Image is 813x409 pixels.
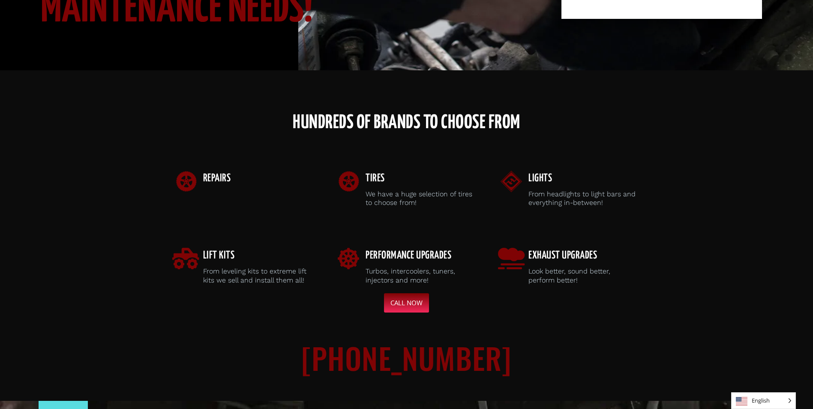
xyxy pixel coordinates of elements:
[203,250,235,261] span: Lift kits
[162,111,651,135] h2: HUNDREDS OF BRANDS TO CHOOSE FROM
[390,300,423,306] span: CALL NOW
[528,267,638,285] p: Look better, sound better, perform better!
[366,173,385,183] span: Tires
[528,250,597,261] span: Exhaust Upgrades
[366,190,475,208] p: We have a huge selection of tires to choose from!
[366,250,451,261] span: Performance Upgrades
[732,393,795,409] span: English
[384,293,429,313] a: CALL NOW
[203,267,312,285] p: From leveling kits to extreme lift kits we sell and install them all!
[366,267,475,285] p: Turbos, intercoolers, tuners, injectors and more!
[528,190,638,208] p: From headlights to light bars and everything in-between!
[203,173,231,183] span: Repairs
[528,173,552,183] span: Lights
[301,336,512,379] a: [PHONE_NUMBER]
[731,392,796,409] aside: Language selected: English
